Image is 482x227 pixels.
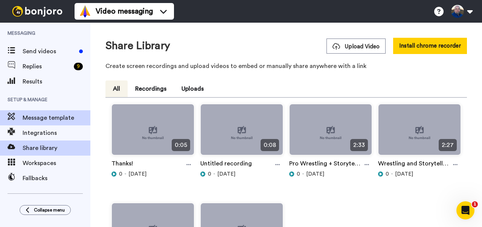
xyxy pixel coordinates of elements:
[326,39,386,54] button: Upload Video
[333,43,380,51] span: Upload Video
[261,139,279,151] span: 0:08
[289,170,372,178] div: [DATE]
[74,63,83,70] div: 9
[386,170,389,178] span: 0
[112,104,194,161] img: no-thumbnail.jpg
[23,159,90,168] span: Workspaces
[378,104,461,161] img: no-thumbnail.jpg
[23,62,71,71] span: Replies
[23,144,90,153] span: Share library
[393,38,467,54] button: Install chrome recorder
[200,170,283,178] div: [DATE]
[290,104,372,161] img: no-thumbnail.jpg
[96,6,153,17] span: Video messaging
[297,170,300,178] span: 0
[200,159,252,170] a: Untitled recording
[111,159,133,170] a: Thanks!
[472,201,478,207] span: 1
[23,77,90,86] span: Results
[456,201,474,219] iframe: Intercom live chat
[105,40,170,52] h1: Share Library
[289,159,361,170] a: Pro Wrestling + Storytelling
[23,174,90,183] span: Fallbacks
[201,104,283,161] img: no-thumbnail.jpg
[23,113,90,122] span: Message template
[105,62,467,71] p: Create screen recordings and upload videos to embed or manually share anywhere with a link
[23,47,76,56] span: Send videos
[111,170,194,178] div: [DATE]
[20,205,71,215] button: Collapse menu
[439,139,457,151] span: 2:27
[128,80,174,97] button: Recordings
[378,159,450,170] a: Wrestling and Storytelling
[34,207,65,213] span: Collapse menu
[105,80,128,97] button: All
[350,139,368,151] span: 2:33
[172,139,190,151] span: 0:05
[23,128,90,137] span: Integrations
[174,80,211,97] button: Uploads
[119,170,122,178] span: 0
[79,5,91,17] img: vm-color.svg
[378,170,461,178] div: [DATE]
[208,170,211,178] span: 0
[9,6,66,17] img: bj-logo-header-white.svg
